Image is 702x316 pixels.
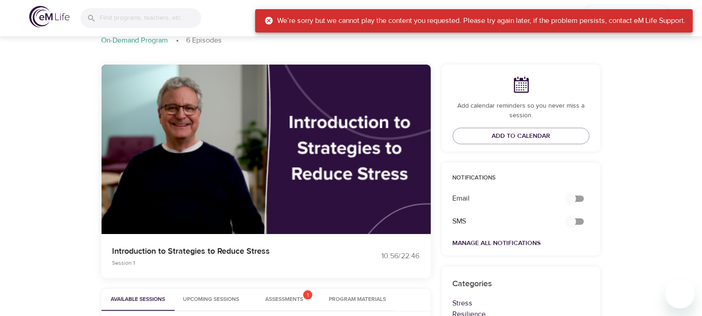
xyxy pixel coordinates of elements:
[187,35,222,46] p: 6 Episodes
[265,295,303,305] span: Assessments
[180,295,242,305] span: Upcoming Sessions
[453,174,590,183] p: Notifications
[453,278,590,291] h6: Categories
[447,188,558,209] div: Email
[327,295,389,305] span: Program Materials
[453,101,590,120] p: Add calendar reminders so you never miss a session.
[351,251,420,262] div: 10:56 / 22:46
[102,35,601,46] nav: breadcrumb
[453,239,541,247] a: Manage All Notifications
[107,295,169,305] span: Available Sessions
[264,12,686,30] div: We’re sorry but we cannot play the content you requested. Please try again later, if the problem ...
[665,279,695,309] iframe: Button to launch messaging window
[492,131,550,142] span: Add to Calendar
[453,298,590,309] p: Stress
[453,128,590,145] button: Add to Calendar
[303,290,312,300] span: 1
[113,245,340,257] p: Introduction to Strategies to Reduce Stress
[447,211,558,232] div: SMS
[29,6,70,27] img: logo
[102,35,168,46] p: On-Demand Program
[113,259,340,267] p: Session 1
[100,8,201,28] input: Find programs, teachers, etc...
